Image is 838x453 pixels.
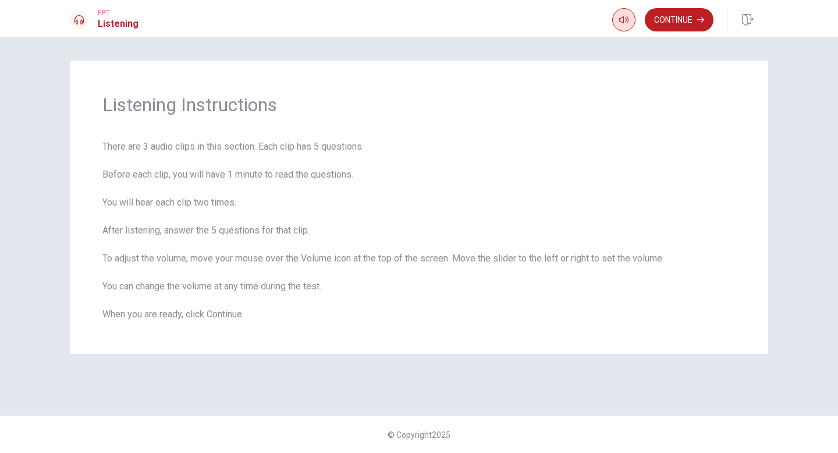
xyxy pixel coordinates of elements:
button: Continue [645,8,713,31]
span: There are 3 audio clips in this section. Each clip has 5 questions. Before each clip, you will ha... [102,140,736,321]
span: © Copyright 2025 [388,430,450,440]
span: EPT [98,9,139,17]
h1: Listening [98,17,139,31]
span: Listening Instructions [102,93,736,116]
